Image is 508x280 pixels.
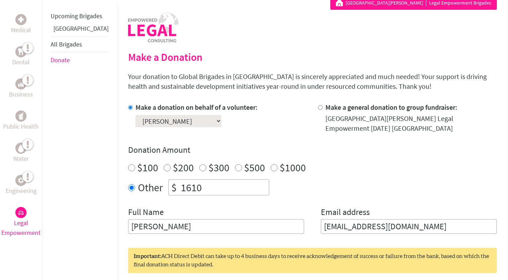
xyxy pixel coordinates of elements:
img: logo-human-rights.png [128,13,178,42]
p: Legal Empowerment [1,218,41,238]
a: BusinessBusiness [9,78,33,99]
a: Legal EmpowermentLegal Empowerment [1,207,41,238]
p: Your donation to Global Brigades in [GEOGRAPHIC_DATA] is sincerely appreciated and much needed! Y... [128,72,497,91]
a: WaterWater [13,143,29,164]
li: Donate [51,52,109,68]
div: Engineering [15,175,27,186]
label: Other [138,179,163,195]
a: All Brigades [51,40,82,48]
div: Business [15,78,27,89]
div: [GEOGRAPHIC_DATA][PERSON_NAME] Legal Empowerment [DATE] [GEOGRAPHIC_DATA] [325,114,497,133]
img: Dental [18,48,24,55]
label: $1000 [280,161,306,174]
label: Email address [321,207,370,219]
a: Upcoming Brigades [51,12,102,20]
img: Public Health [18,113,24,120]
div: Dental [15,46,27,57]
img: Water [18,144,24,152]
a: EngineeringEngineering [6,175,37,196]
a: Donate [51,56,70,64]
label: Full Name [128,207,164,219]
a: DentalDental [12,46,30,67]
div: Public Health [15,110,27,122]
h2: Make a Donation [128,51,497,63]
div: ACH Direct Debit can take up to 4 business days to receive acknowledgement of success or failure ... [128,248,497,273]
input: Enter Amount [179,180,269,195]
div: Legal Empowerment [15,207,27,218]
a: Public HealthPublic Health [3,110,39,131]
div: $ [169,180,179,195]
a: [GEOGRAPHIC_DATA] [53,24,109,33]
li: Greece [51,24,109,36]
strong: Important: [134,253,161,259]
label: $500 [244,161,265,174]
label: $200 [173,161,194,174]
input: Your Email [321,219,497,234]
p: Water [13,154,29,164]
p: Business [9,89,33,99]
li: Upcoming Brigades [51,8,109,24]
img: Engineering [18,178,24,183]
a: MedicalMedical [11,14,31,35]
img: Legal Empowerment [18,210,24,215]
p: Medical [11,25,31,35]
img: Medical [18,17,24,22]
label: Make a donation on behalf of a volunteer: [135,103,258,112]
label: $100 [137,161,158,174]
img: Business [18,81,24,87]
p: Engineering [6,186,37,196]
div: Medical [15,14,27,25]
p: Dental [12,57,30,67]
li: All Brigades [51,36,109,52]
input: Enter Full Name [128,219,304,234]
label: Make a general donation to group fundraiser: [325,103,457,112]
h4: Donation Amount [128,144,497,156]
p: Public Health [3,122,39,131]
div: Water [15,143,27,154]
label: $300 [208,161,229,174]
